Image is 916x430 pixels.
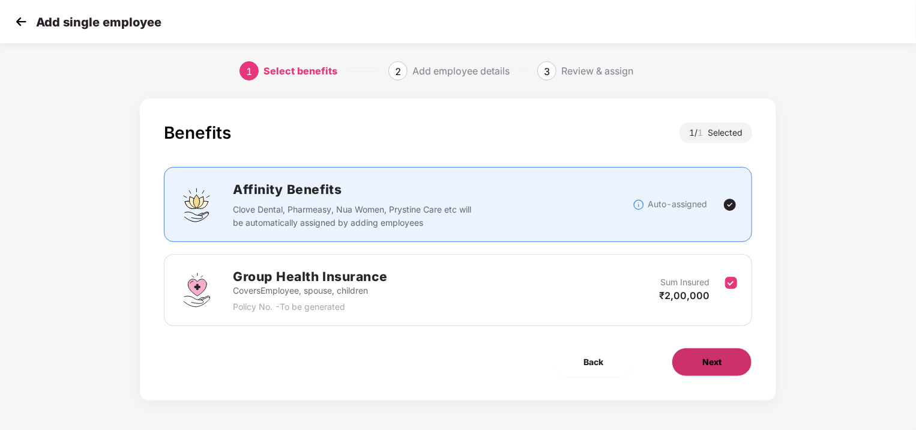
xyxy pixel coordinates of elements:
[648,198,707,211] p: Auto-assigned
[553,348,633,377] button: Back
[412,61,510,80] div: Add employee details
[702,356,722,369] span: Next
[246,65,252,77] span: 1
[544,65,550,77] span: 3
[233,267,388,286] h2: Group Health Insurance
[395,65,401,77] span: 2
[672,348,752,377] button: Next
[659,289,710,301] span: ₹2,00,000
[561,61,633,80] div: Review & assign
[264,61,337,80] div: Select benefits
[233,203,472,229] p: Clove Dental, Pharmeasy, Nua Women, Prystine Care etc will be automatically assigned by adding em...
[633,199,645,211] img: svg+xml;base64,PHN2ZyBpZD0iSW5mb18tXzMyeDMyIiBkYXRhLW5hbWU9IkluZm8gLSAzMngzMiIgeG1sbnM9Imh0dHA6Ly...
[233,284,388,297] p: Covers Employee, spouse, children
[179,187,215,223] img: svg+xml;base64,PHN2ZyBpZD0iQWZmaW5pdHlfQmVuZWZpdHMiIGRhdGEtbmFtZT0iQWZmaW5pdHkgQmVuZWZpdHMiIHhtbG...
[36,15,161,29] p: Add single employee
[723,198,737,212] img: svg+xml;base64,PHN2ZyBpZD0iVGljay0yNHgyNCIgeG1sbnM9Imh0dHA6Ly93d3cudzMub3JnLzIwMDAvc3ZnIiB3aWR0aD...
[164,123,231,143] div: Benefits
[698,127,708,138] span: 1
[233,300,388,313] p: Policy No. - To be generated
[679,123,752,143] div: 1 / Selected
[583,356,603,369] span: Back
[179,272,215,308] img: svg+xml;base64,PHN2ZyBpZD0iR3JvdXBfSGVhbHRoX0luc3VyYW5jZSIgZGF0YS1uYW1lPSJHcm91cCBIZWFsdGggSW5zdX...
[233,180,633,199] h2: Affinity Benefits
[12,13,30,31] img: svg+xml;base64,PHN2ZyB4bWxucz0iaHR0cDovL3d3dy53My5vcmcvMjAwMC9zdmciIHdpZHRoPSIzMCIgaGVpZ2h0PSIzMC...
[660,276,710,289] p: Sum Insured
